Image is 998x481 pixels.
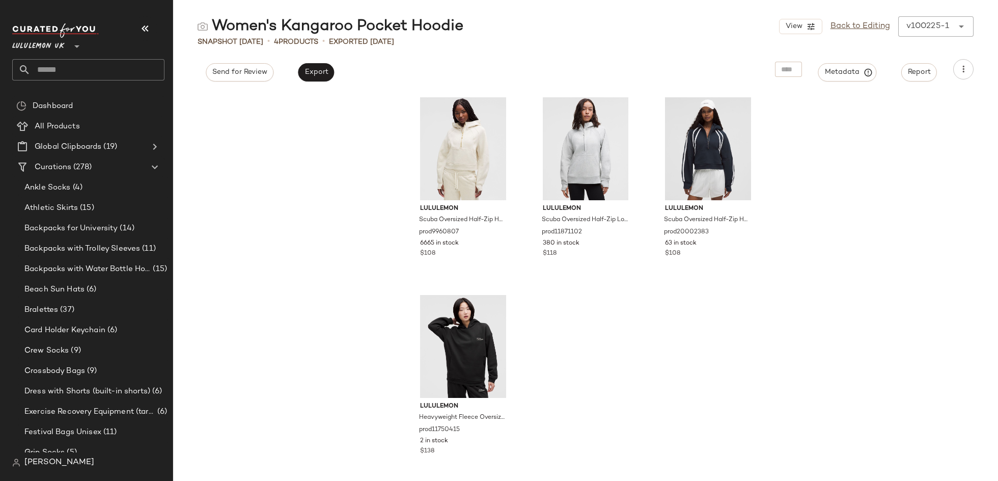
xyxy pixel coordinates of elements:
span: lululemon [420,204,506,213]
span: View [785,22,802,31]
span: Dress with Shorts (built-in shorts) [24,386,150,397]
span: Snapshot [DATE] [198,37,263,47]
span: Scuba Oversized Half-Zip Hoodie [419,216,505,225]
span: Crossbody Bags [24,365,85,377]
span: 6665 in stock [420,239,459,248]
span: (6) [105,325,117,336]
span: (11) [101,426,117,438]
span: All Products [35,121,80,132]
span: prod9960807 [419,228,459,237]
span: (4) [71,182,82,194]
span: prod20002383 [664,228,709,237]
button: Export [298,63,334,82]
span: Dashboard [33,100,73,112]
img: LW3HRUS_0001_1 [412,295,514,398]
span: (6) [85,284,96,296]
span: (9) [69,345,80,357]
span: (9) [85,365,97,377]
span: Grip Socks [24,447,65,459]
span: Beach Sun Hats [24,284,85,296]
span: (15) [151,263,167,275]
span: Backpacks for University [24,223,118,234]
span: lululemon [665,204,751,213]
span: Ankle Socks [24,182,71,194]
span: 380 in stock [543,239,579,248]
button: View [779,19,822,34]
span: (15) [78,202,94,214]
a: Back to Editing [830,20,890,33]
span: Backpacks with Trolley Sleeves [24,243,140,255]
img: LW3HTPS_067409_1 [412,97,514,200]
div: v100225-1 [906,20,949,33]
img: svg%3e [16,101,26,111]
span: $108 [665,249,680,258]
span: 63 in stock [665,239,697,248]
span: (278) [71,162,92,173]
span: [PERSON_NAME] [24,457,94,469]
button: Send for Review [206,63,273,82]
p: Exported [DATE] [329,37,394,47]
span: • [322,36,325,48]
span: 2 in stock [420,437,448,446]
span: Global Clipboards [35,141,101,153]
span: Card Holder Keychain [24,325,105,336]
span: Metadata [824,68,871,77]
span: • [267,36,270,48]
span: Festival Bags Unisex [24,426,101,438]
span: (6) [155,406,167,418]
span: Curations [35,162,71,173]
img: svg%3e [12,459,20,467]
span: Export [304,68,328,76]
img: LW3JJWS_032493_1 [535,97,637,200]
span: (19) [101,141,117,153]
span: Send for Review [212,68,267,76]
div: Women's Kangaroo Pocket Hoodie​ [198,16,463,37]
img: LW3IOYS_033476_1 [657,97,759,200]
span: (6) [150,386,162,397]
button: Metadata [818,63,877,82]
span: lululemon [420,402,506,411]
span: prod11871102 [542,228,582,237]
span: Heavyweight Fleece Oversized Hoodie [419,413,505,422]
span: $138 [420,447,434,456]
span: Exercise Recovery Equipment (target mobility + muscle recovery equipment) [24,406,155,418]
span: (37) [58,304,74,316]
span: Crew Socks [24,345,69,357]
span: (5) [65,447,76,459]
span: Scuba Oversized Half-Zip Long Hoodie [542,216,628,225]
span: (11) [140,243,156,255]
span: prod11750415 [419,425,460,435]
div: Products [274,37,318,47]
button: Report [901,63,937,82]
span: Report [907,68,931,76]
span: Athletic Skirts [24,202,78,214]
span: 4 [274,38,279,46]
span: Backpacks with Water Bottle Holder [24,263,151,275]
span: Scuba Oversized Half-Zip Hoodie Trim [664,216,750,225]
img: cfy_white_logo.C9jOOHJF.svg [12,23,99,38]
span: $118 [543,249,557,258]
span: Bralettes [24,304,58,316]
img: svg%3e [198,21,208,32]
span: lululemon [543,204,629,213]
span: (14) [118,223,134,234]
span: Lululemon UK [12,35,65,53]
span: $108 [420,249,435,258]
